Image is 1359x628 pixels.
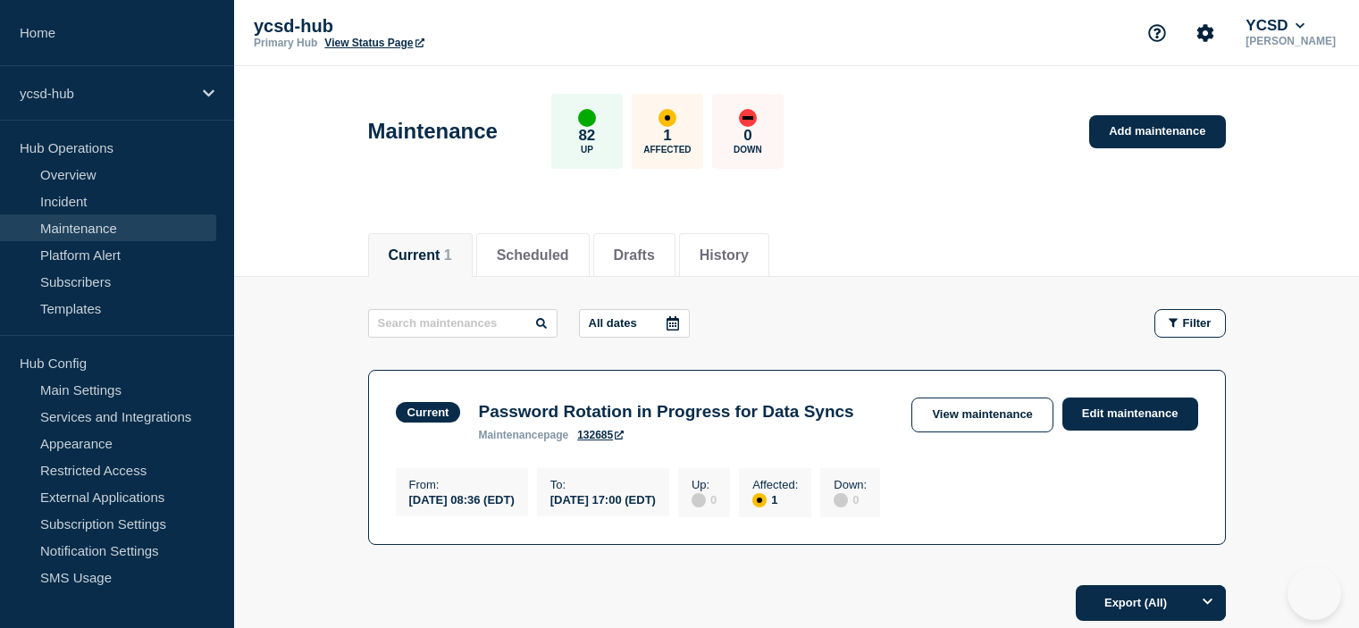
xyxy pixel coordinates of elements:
p: Down [734,145,762,155]
p: 1 [663,127,671,145]
div: Current [407,406,449,419]
p: Up [581,145,593,155]
p: To : [550,478,656,491]
p: Primary Hub [254,37,317,49]
button: Options [1190,585,1226,621]
p: 0 [743,127,751,145]
button: Drafts [614,247,655,264]
div: up [578,109,596,127]
a: Add maintenance [1089,115,1225,148]
button: History [700,247,749,264]
div: [DATE] 08:36 (EDT) [409,491,515,507]
span: Filter [1183,316,1212,330]
button: Filter [1154,309,1226,338]
p: From : [409,478,515,491]
div: affected [659,109,676,127]
p: Affected : [752,478,798,491]
div: 0 [834,491,867,507]
div: disabled [834,493,848,507]
div: disabled [692,493,706,507]
span: maintenance [478,429,543,441]
p: ycsd-hub [20,86,191,101]
button: Account settings [1187,14,1224,52]
input: Search maintenances [368,309,558,338]
p: All dates [589,316,637,330]
button: Scheduled [497,247,569,264]
button: Export (All) [1076,585,1226,621]
a: Edit maintenance [1062,398,1198,431]
p: ycsd-hub [254,16,611,37]
span: 1 [444,247,452,263]
iframe: Help Scout Beacon - Open [1288,566,1341,620]
div: 1 [752,491,798,507]
div: [DATE] 17:00 (EDT) [550,491,656,507]
p: Down : [834,478,867,491]
a: View maintenance [911,398,1053,432]
button: All dates [579,309,690,338]
div: down [739,109,757,127]
p: Up : [692,478,717,491]
div: affected [752,493,767,507]
div: 0 [692,491,717,507]
h1: Maintenance [368,119,498,144]
button: Current 1 [389,247,452,264]
button: YCSD [1242,17,1308,35]
p: page [478,429,568,441]
a: View Status Page [324,37,424,49]
button: Support [1138,14,1176,52]
p: Affected [643,145,691,155]
h3: Password Rotation in Progress for Data Syncs [478,402,853,422]
p: 82 [578,127,595,145]
a: 132685 [577,429,624,441]
p: [PERSON_NAME] [1242,35,1339,47]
